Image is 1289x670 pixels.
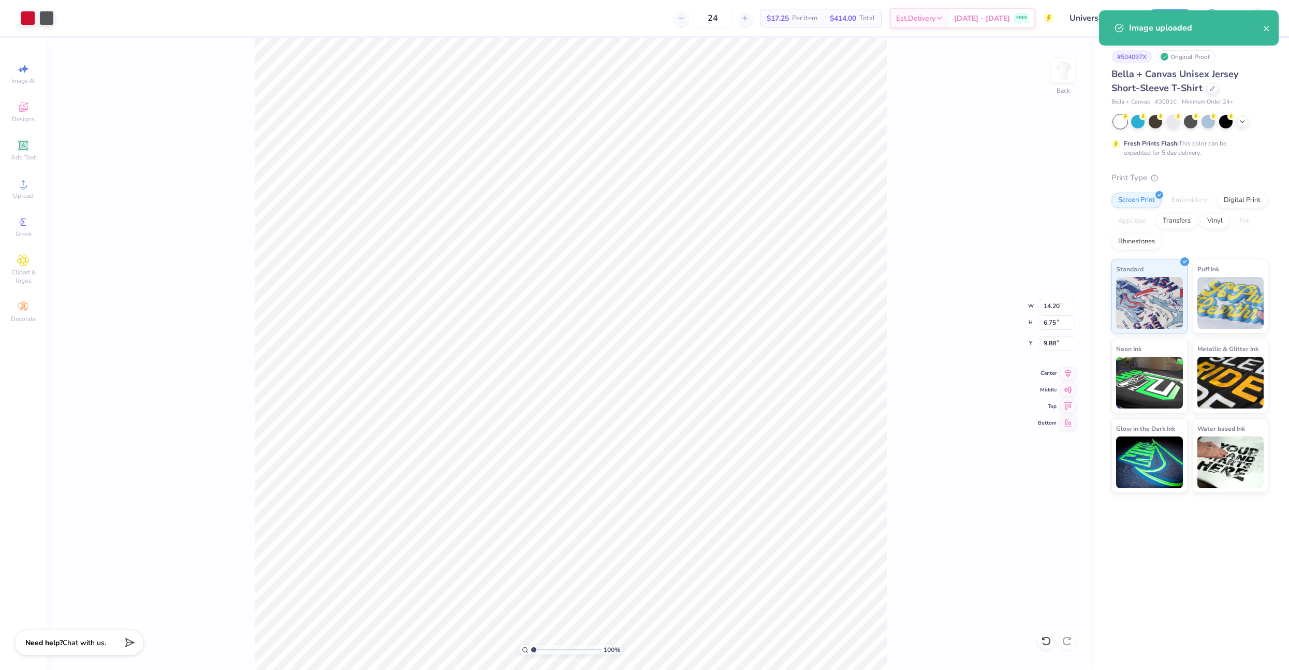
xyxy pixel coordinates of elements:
span: [DATE] - [DATE] [954,13,1010,24]
div: Print Type [1111,172,1268,184]
span: 100 % [604,645,620,654]
img: Glow in the Dark Ink [1116,436,1183,488]
span: Top [1038,403,1057,410]
div: Digital Print [1217,193,1267,208]
input: Untitled Design [1062,8,1138,28]
span: FREE [1016,14,1027,22]
span: Add Text [11,153,36,162]
span: Water based Ink [1197,423,1245,434]
div: Vinyl [1200,213,1229,229]
div: Image uploaded [1129,22,1263,34]
input: – – [693,9,733,27]
span: Chat with us. [63,638,106,648]
div: Applique [1111,213,1153,229]
span: Greek [16,230,32,238]
strong: Fresh Prints Flash: [1124,139,1179,148]
span: Puff Ink [1197,264,1219,274]
img: Water based Ink [1197,436,1264,488]
div: Original Proof [1158,50,1215,63]
img: Puff Ink [1197,277,1264,329]
span: Total [859,13,875,24]
span: Glow in the Dark Ink [1116,423,1175,434]
img: Neon Ink [1116,357,1183,409]
span: Standard [1116,264,1144,274]
div: Rhinestones [1111,234,1162,250]
span: Est. Delivery [896,13,935,24]
span: # 3001C [1155,98,1177,107]
div: # 504097X [1111,50,1152,63]
div: Embroidery [1165,193,1214,208]
div: Transfers [1156,213,1197,229]
span: Per Item [792,13,817,24]
strong: Need help? [25,638,63,648]
div: This color can be expedited for 5 day delivery. [1124,139,1251,157]
div: Screen Print [1111,193,1162,208]
span: Bottom [1038,419,1057,427]
span: Bella + Canvas [1111,98,1150,107]
span: Decorate [11,315,36,323]
span: Clipart & logos [5,268,41,285]
span: $17.25 [767,13,789,24]
span: Image AI [11,77,36,85]
img: Metallic & Glitter Ink [1197,357,1264,409]
span: Metallic & Glitter Ink [1197,343,1258,354]
span: Center [1038,370,1057,377]
div: Foil [1233,213,1257,229]
img: Back [1053,60,1074,81]
span: Middle [1038,386,1057,394]
button: close [1263,22,1270,34]
span: Minimum Order: 24 + [1182,98,1234,107]
span: $414.00 [830,13,856,24]
span: Neon Ink [1116,343,1141,354]
span: Bella + Canvas Unisex Jersey Short-Sleeve T-Shirt [1111,68,1238,94]
span: Upload [13,192,34,200]
span: Designs [12,115,35,123]
img: Standard [1116,277,1183,329]
div: Back [1057,86,1070,95]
